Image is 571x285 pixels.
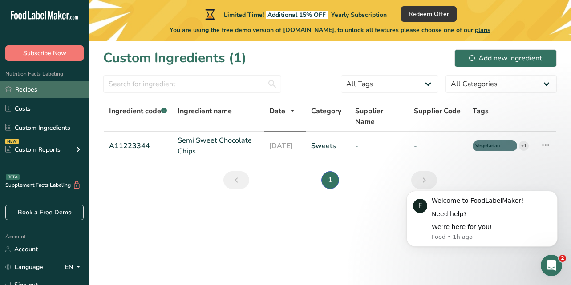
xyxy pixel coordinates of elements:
div: Custom Reports [5,145,61,154]
span: Category [311,106,341,116]
div: +1 [519,141,529,151]
div: Add new ingredient [469,53,542,64]
span: Yearly Subscription [331,11,387,19]
span: Tags [473,106,489,116]
input: Search for ingredient [103,75,281,93]
a: A11223344 [109,140,167,151]
span: Date [269,106,285,116]
iframe: Intercom live chat [541,255,562,276]
button: Add new ingredient [454,49,557,67]
a: Sweets [311,140,344,151]
h1: Custom Ingredients (1) [103,48,247,68]
span: plans [475,26,490,34]
span: Supplier Code [414,106,461,116]
span: Ingredient code [109,106,167,116]
a: Previous [223,171,249,189]
iframe: Intercom notifications message [393,177,571,261]
span: Redeem Offer [409,9,449,19]
div: Limited Time! [203,9,387,20]
span: Supplier Name [355,106,403,127]
span: Vegetarian [475,142,506,150]
span: 2 [559,255,566,262]
a: Book a Free Demo [5,205,84,220]
a: Language [5,259,43,275]
div: BETA [6,174,20,180]
a: - [355,140,403,151]
button: Subscribe Now [5,45,84,61]
span: Subscribe Now [23,48,66,58]
span: Additional 15% OFF [266,11,328,19]
div: NEW [5,139,19,144]
a: Next [411,171,437,189]
div: EN [65,262,84,273]
a: Semi Sweet Chocolate Chips [178,135,259,157]
a: - [414,140,462,151]
button: Redeem Offer [401,6,457,22]
span: You are using the free demo version of [DOMAIN_NAME], to unlock all features please choose one of... [170,25,490,35]
span: Ingredient name [178,106,232,116]
a: [DATE] [269,140,300,151]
